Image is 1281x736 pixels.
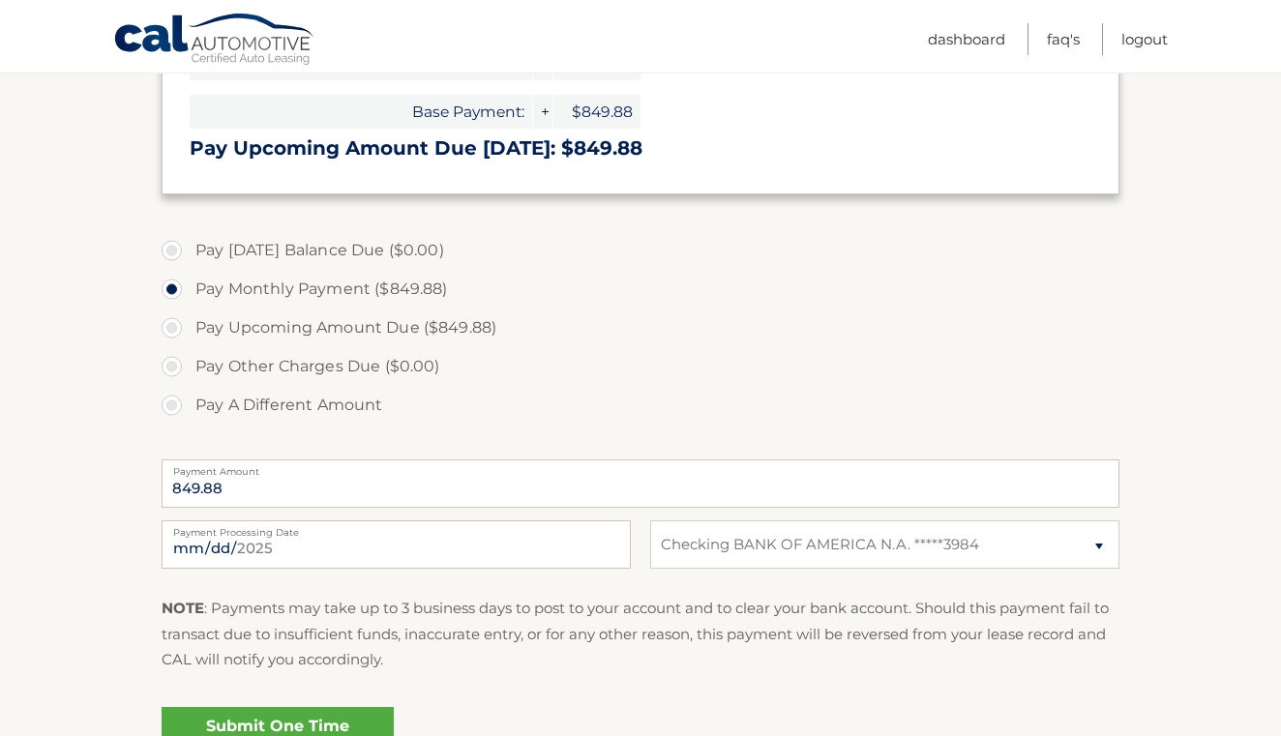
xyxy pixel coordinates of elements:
[162,270,1119,309] label: Pay Monthly Payment ($849.88)
[162,386,1119,425] label: Pay A Different Amount
[928,23,1005,55] a: Dashboard
[1047,23,1080,55] a: FAQ's
[162,347,1119,386] label: Pay Other Charges Due ($0.00)
[190,136,1091,161] h3: Pay Upcoming Amount Due [DATE]: $849.88
[162,231,1119,270] label: Pay [DATE] Balance Due ($0.00)
[162,520,631,569] input: Payment Date
[162,459,1119,508] input: Payment Amount
[162,520,631,536] label: Payment Processing Date
[553,95,640,129] span: $849.88
[113,13,316,69] a: Cal Automotive
[162,596,1119,672] p: : Payments may take up to 3 business days to post to your account and to clear your bank account....
[533,95,552,129] span: +
[162,599,204,617] strong: NOTE
[162,309,1119,347] label: Pay Upcoming Amount Due ($849.88)
[162,459,1119,475] label: Payment Amount
[190,95,532,129] span: Base Payment:
[1121,23,1168,55] a: Logout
